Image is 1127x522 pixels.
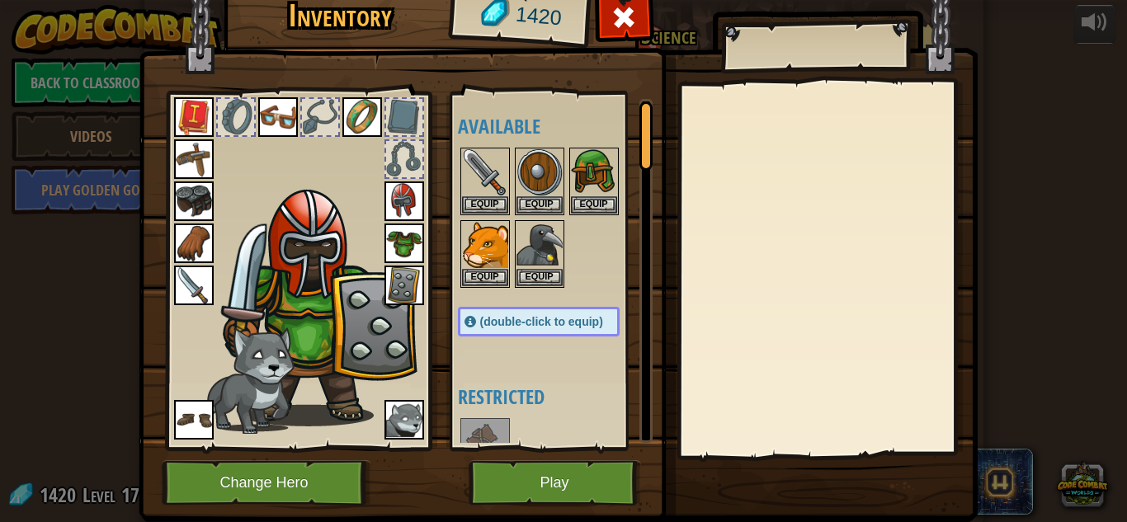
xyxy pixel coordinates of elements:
img: male.png [215,186,417,426]
img: portrait.png [174,97,214,137]
button: Equip [516,196,563,214]
h4: Restricted [458,386,653,407]
img: portrait.png [174,400,214,440]
img: portrait.png [571,149,617,195]
img: portrait.png [342,97,382,137]
img: portrait.png [462,222,508,268]
img: Gordon-Head.png [215,185,419,426]
button: Equip [516,269,563,286]
span: (double-click to equip) [480,315,603,328]
img: portrait.png [516,222,563,268]
img: portrait.png [384,266,424,305]
button: Equip [462,269,508,286]
img: portrait.png [174,223,214,263]
img: portrait.png [174,181,214,221]
button: Equip [462,196,508,214]
img: portrait.png [384,400,424,440]
img: portrait.png [462,420,508,466]
h4: Available [458,115,653,137]
img: portrait.png [174,139,214,179]
button: Equip [571,196,617,214]
img: portrait.png [384,223,424,263]
button: Change Hero [162,460,371,506]
button: Play [469,460,641,506]
img: portrait.png [384,181,424,221]
img: portrait.png [258,97,298,137]
img: portrait.png [174,266,214,305]
img: wolf-pup-paper-doll.png [202,327,295,434]
img: portrait.png [462,149,508,195]
img: portrait.png [516,149,563,195]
